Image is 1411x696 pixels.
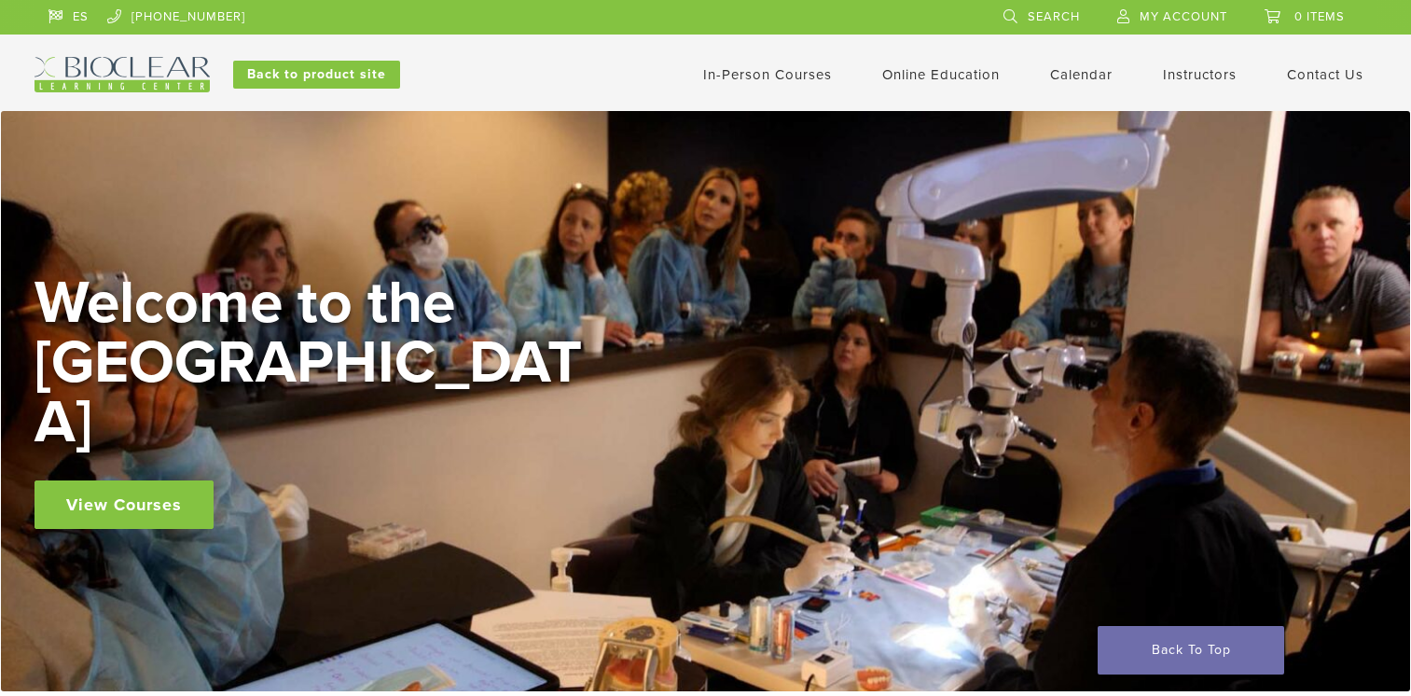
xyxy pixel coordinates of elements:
[1028,9,1080,24] span: Search
[1287,66,1363,83] a: Contact Us
[1163,66,1237,83] a: Instructors
[882,66,1000,83] a: Online Education
[703,66,832,83] a: In-Person Courses
[1140,9,1227,24] span: My Account
[1050,66,1113,83] a: Calendar
[1098,626,1284,675] a: Back To Top
[35,480,214,529] a: View Courses
[35,57,210,92] img: Bioclear
[233,61,400,89] a: Back to product site
[1294,9,1345,24] span: 0 items
[35,273,594,452] h2: Welcome to the [GEOGRAPHIC_DATA]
